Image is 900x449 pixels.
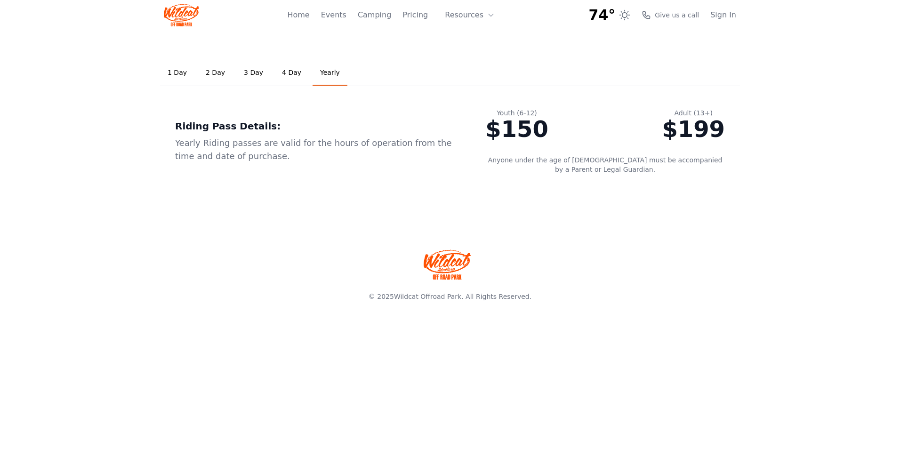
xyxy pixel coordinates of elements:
a: Home [287,9,309,21]
div: Riding Pass Details: [175,120,455,133]
div: Youth (6-12) [485,108,548,118]
a: Sign In [710,9,736,21]
a: 1 Day [160,60,194,86]
a: Pricing [402,9,428,21]
span: Give us a call [655,10,699,20]
a: Events [321,9,346,21]
a: 3 Day [236,60,271,86]
a: Give us a call [642,10,699,20]
p: Anyone under the age of [DEMOGRAPHIC_DATA] must be accompanied by a Parent or Legal Guardian. [485,155,725,174]
span: © 2025 . All Rights Reserved. [369,293,531,300]
a: Wildcat Offroad Park [394,293,461,300]
a: 4 Day [274,60,309,86]
a: Camping [358,9,391,21]
a: 2 Day [198,60,233,86]
div: Adult (13+) [662,108,725,118]
a: Yearly [313,60,347,86]
img: Wildcat Offroad park [424,249,471,280]
div: $150 [485,118,548,140]
div: $199 [662,118,725,140]
span: 74° [589,7,616,24]
img: Wildcat Logo [164,4,199,26]
div: Yearly Riding passes are valid for the hours of operation from the time and date of purchase. [175,136,455,163]
button: Resources [439,6,500,24]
